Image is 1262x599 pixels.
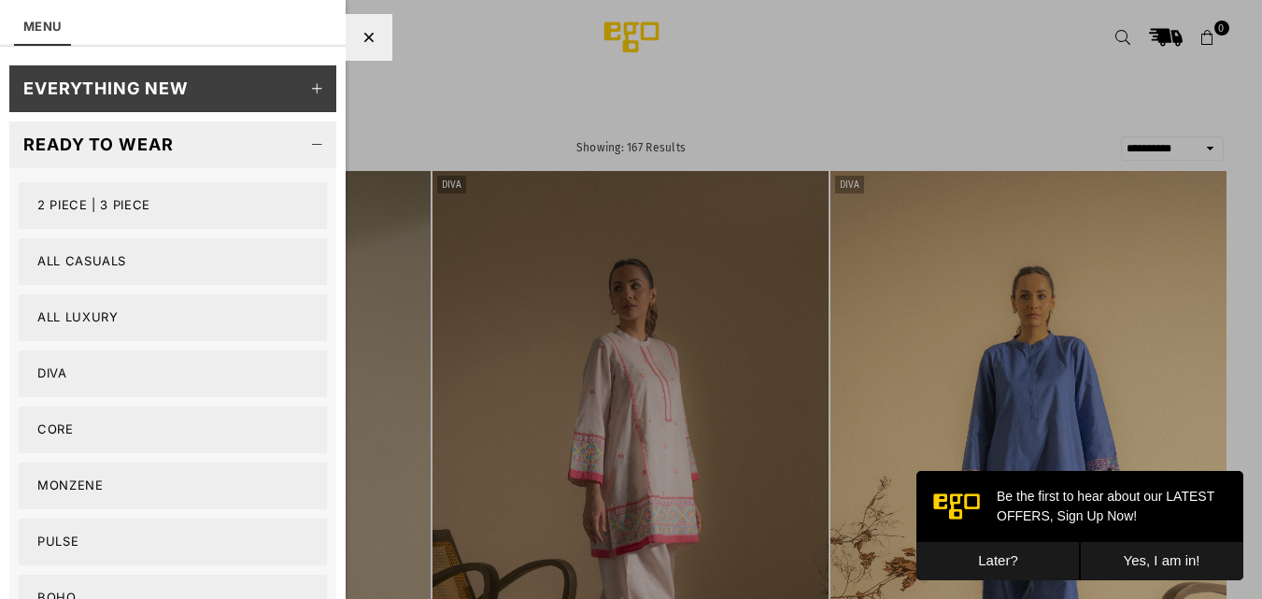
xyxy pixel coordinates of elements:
[19,350,327,397] a: Diva
[346,14,392,61] div: Close Menu
[23,134,174,155] div: Ready to wear
[19,519,327,565] a: Pulse
[23,78,189,99] div: EVERYTHING NEW
[19,182,327,229] a: 2 PIECE | 3 PIECE
[19,294,327,341] a: All Luxury
[916,471,1243,580] iframe: webpush-onsite
[9,121,336,168] a: Ready to wear
[19,238,327,285] a: All Casuals
[9,65,336,112] a: EVERYTHING NEW
[19,406,327,453] a: Core
[19,463,327,509] a: Monzene
[23,19,62,34] a: MENU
